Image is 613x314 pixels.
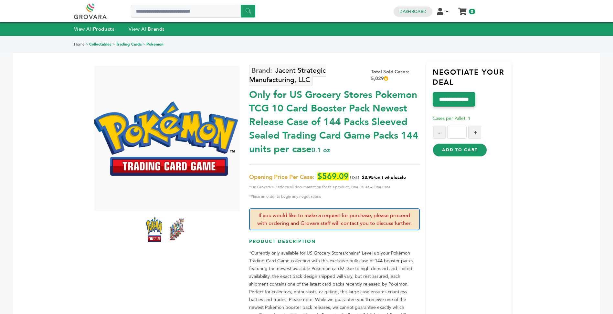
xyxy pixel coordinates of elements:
span: Opening Price Per Case: [249,173,314,181]
span: 0 [469,9,475,14]
a: Dashboard [399,9,427,15]
span: Cases per Pallet: 1 [433,115,470,121]
p: If you would like to make a request for purchase, please proceed with ordering and Grovara staff ... [249,208,420,230]
button: Add to Cart [433,143,487,156]
h3: Product Description [249,238,420,250]
h3: Negotiate Your Deal [433,68,512,92]
a: Trading Cards [116,42,142,47]
strong: Brands [148,26,164,32]
span: *On Grovara's Platform all documentation for this product, One Pallet = One Case [249,183,420,191]
a: View AllProducts [74,26,115,32]
a: View AllBrands [129,26,165,32]
span: USD [350,174,359,181]
span: > [143,42,145,47]
a: Pokemon [146,42,164,47]
a: My Cart [459,6,466,13]
span: > [86,42,88,47]
strong: Products [93,26,114,32]
span: *Place an order to begin any negotiations [249,193,420,200]
div: Only for US Grocery Stores Pokemon TCG 10 Card Booster Pack Newest Release Case of 144 Packs Slee... [249,85,420,156]
a: Home [74,42,85,47]
button: + [468,126,481,139]
button: - [433,126,446,139]
span: $3.95/unit wholesale [362,174,406,181]
span: $569.09 [317,173,349,180]
img: *Only for US Grocery Stores* Pokemon TCG 10 Card Booster Pack – Newest Release (Case of 144 Packs... [93,101,238,176]
span: 0.1 oz [312,146,330,154]
a: Collectables [89,42,111,47]
input: Search a product or brand... [131,5,255,18]
div: Total Sold Cases: 5,029 [371,68,420,82]
a: Jacent Strategic Manufacturing, LLC [249,65,326,86]
img: *Only for US Grocery Stores* Pokemon TCG 10 Card Booster Pack – Newest Release (Case of 144 Packs... [146,216,162,242]
img: *Only for US Grocery Stores* Pokemon TCG 10 Card Booster Pack – Newest Release (Case of 144 Packs... [169,216,185,242]
span: > [112,42,115,47]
